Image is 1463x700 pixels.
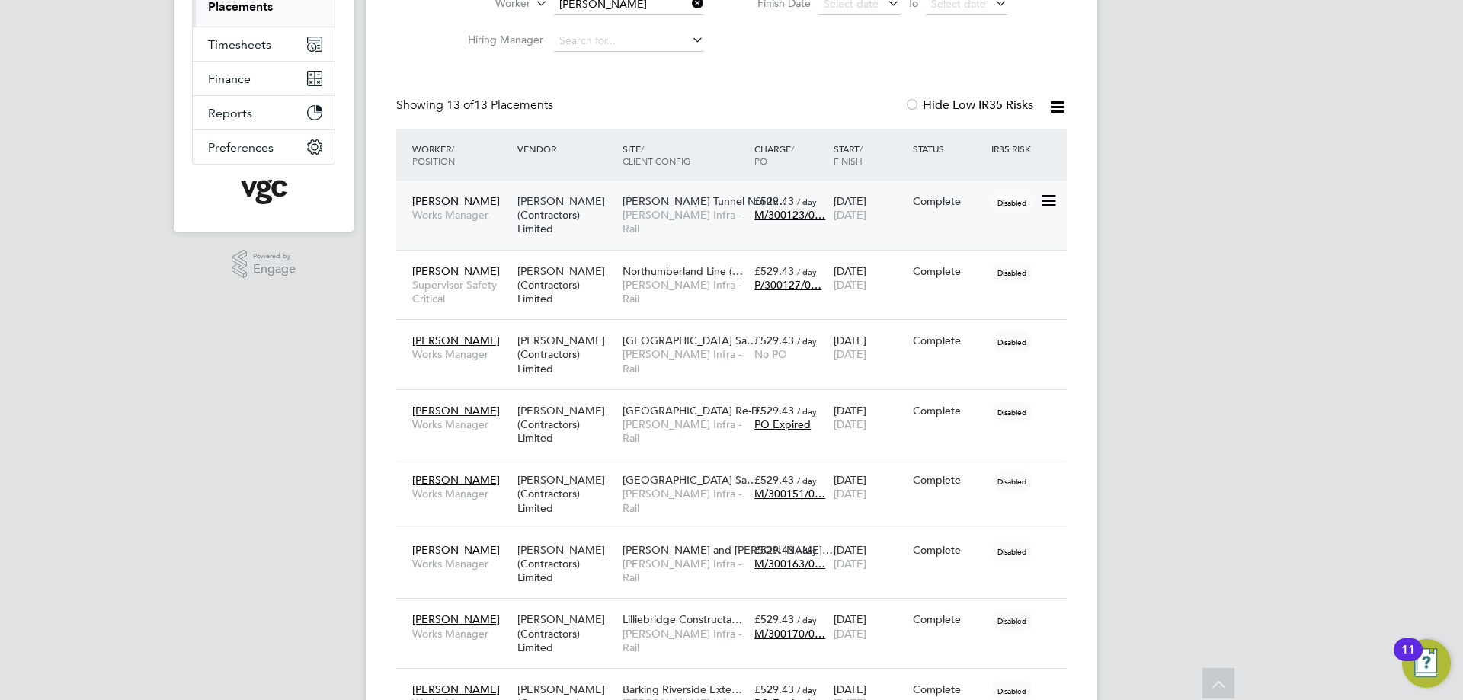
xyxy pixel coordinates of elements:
span: [PERSON_NAME] Infra - Rail [623,557,747,584]
span: Disabled [991,263,1032,283]
span: [PERSON_NAME] [412,404,500,417]
div: Start [830,135,909,174]
span: [PERSON_NAME] [412,682,500,696]
a: [PERSON_NAME]Works Manager[PERSON_NAME] (Contractors) LimitedBarking Riverside Exte…[PERSON_NAME]... [408,674,1067,687]
span: / Position [412,142,455,167]
span: Supervisor Safety Critical [412,278,510,305]
div: [PERSON_NAME] (Contractors) Limited [514,465,619,523]
span: / Finish [834,142,863,167]
span: Powered by [253,250,296,263]
span: Works Manager [412,627,510,641]
span: 13 of [447,97,474,113]
span: / day [797,196,817,207]
div: [PERSON_NAME] (Contractors) Limited [514,535,619,593]
span: Works Manager [412,557,510,571]
span: [PERSON_NAME] Infra - Rail [623,417,747,445]
span: [GEOGRAPHIC_DATA] Sa… [623,334,757,347]
span: Timesheets [208,37,271,52]
span: Lilliebridge Constructa… [623,612,742,626]
div: [PERSON_NAME] (Contractors) Limited [514,187,619,244]
span: £529.43 [754,334,794,347]
span: Works Manager [412,417,510,431]
div: Site [619,135,751,174]
span: / Client Config [623,142,690,167]
span: Works Manager [412,347,510,361]
span: [PERSON_NAME] Infra - Rail [623,347,747,375]
div: [DATE] [830,465,909,508]
label: Hide Low IR35 Risks [904,97,1033,113]
span: / day [797,614,817,625]
span: [PERSON_NAME] Tunnel North… [623,194,786,208]
span: Disabled [991,402,1032,422]
span: Northumberland Line (… [623,264,743,278]
div: [DATE] [830,326,909,369]
span: M/300170/0… [754,627,825,641]
a: [PERSON_NAME]Works Manager[PERSON_NAME] (Contractors) Limited[GEOGRAPHIC_DATA] Sa…[PERSON_NAME] I... [408,465,1067,478]
span: M/300151/0… [754,487,825,500]
div: [PERSON_NAME] (Contractors) Limited [514,326,619,383]
button: Preferences [193,130,335,164]
div: 11 [1401,650,1415,670]
span: [DATE] [834,627,866,641]
span: £529.43 [754,404,794,417]
div: Complete [913,194,984,208]
a: [PERSON_NAME]Works Manager[PERSON_NAME] (Contractors) Limited[PERSON_NAME] Tunnel North…[PERSON_N... [408,186,1067,199]
div: Charge [751,135,830,174]
div: [DATE] [830,535,909,578]
span: Works Manager [412,208,510,222]
span: [PERSON_NAME] and [PERSON_NAME]… [623,543,833,557]
span: [PERSON_NAME] Infra - Rail [623,208,747,235]
span: Disabled [991,542,1032,561]
div: [DATE] [830,187,909,229]
span: / PO [754,142,794,167]
span: [DATE] [834,487,866,500]
span: P/300127/0… [754,278,821,292]
button: Finance [193,62,335,95]
a: [PERSON_NAME]Works Manager[PERSON_NAME] (Contractors) Limited[GEOGRAPHIC_DATA] Sa…[PERSON_NAME] I... [408,325,1067,338]
span: [PERSON_NAME] Infra - Rail [623,627,747,654]
a: [PERSON_NAME]Works Manager[PERSON_NAME] (Contractors) LimitedLilliebridge Constructa…[PERSON_NAME... [408,604,1067,617]
span: Reports [208,106,252,120]
div: Complete [913,473,984,487]
span: [PERSON_NAME] [412,543,500,557]
span: [DATE] [834,557,866,571]
span: £529.43 [754,543,794,557]
span: £529.43 [754,473,794,487]
span: Disabled [991,332,1032,352]
div: Complete [913,334,984,347]
a: [PERSON_NAME]Supervisor Safety Critical[PERSON_NAME] (Contractors) LimitedNorthumberland Line (…[... [408,256,1067,269]
span: 13 Placements [447,97,553,113]
span: [PERSON_NAME] [412,334,500,347]
img: vgcgroup-logo-retina.png [241,180,287,204]
span: / day [797,475,817,486]
span: [DATE] [834,417,866,431]
span: [PERSON_NAME] [412,473,500,487]
div: Complete [913,543,984,557]
span: [PERSON_NAME] [412,612,500,626]
div: Status [909,135,988,162]
span: M/300163/0… [754,557,825,571]
label: Hiring Manager [456,33,543,46]
span: Finance [208,72,251,86]
span: [PERSON_NAME] [412,264,500,278]
a: [PERSON_NAME]Works Manager[PERSON_NAME] (Contractors) Limited[GEOGRAPHIC_DATA] Re-D…[PERSON_NAME]... [408,395,1067,408]
a: Go to home page [192,180,335,204]
span: / day [797,405,817,417]
a: Powered byEngage [232,250,296,279]
span: [GEOGRAPHIC_DATA] Re-D… [623,404,770,417]
button: Reports [193,96,335,129]
span: Disabled [991,611,1032,631]
span: PO Expired [754,417,811,431]
span: Engage [253,263,296,276]
span: / day [797,335,817,347]
div: [DATE] [830,257,909,299]
span: Disabled [991,471,1032,491]
span: Preferences [208,140,274,155]
div: Vendor [514,135,619,162]
span: / day [797,266,817,277]
input: Search for... [554,30,704,52]
div: [DATE] [830,605,909,647]
span: [DATE] [834,278,866,292]
span: [DATE] [834,208,866,222]
div: [PERSON_NAME] (Contractors) Limited [514,257,619,314]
